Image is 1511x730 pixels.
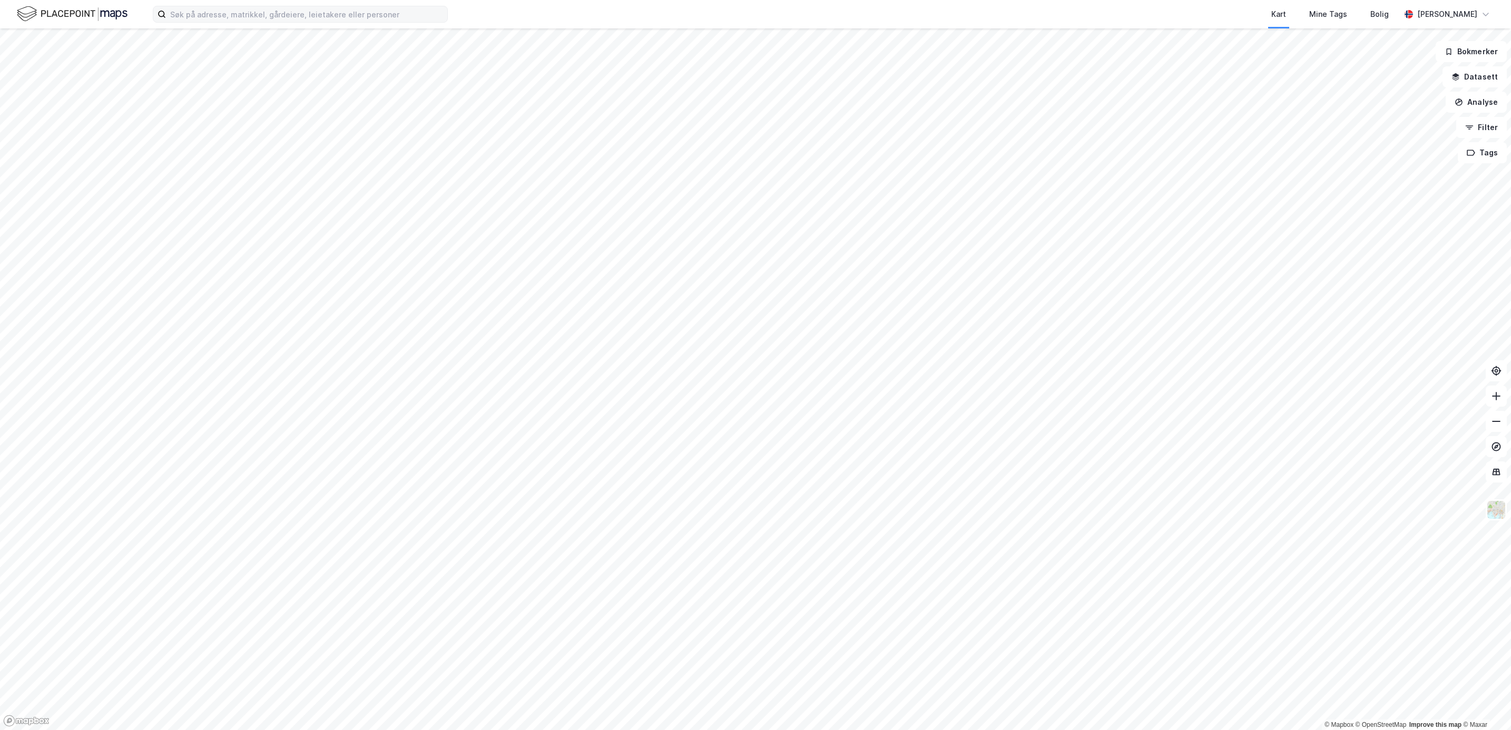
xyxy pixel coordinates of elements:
[1417,8,1477,21] div: [PERSON_NAME]
[1458,679,1511,730] iframe: Chat Widget
[1446,92,1507,113] button: Analyse
[166,6,447,22] input: Søk på adresse, matrikkel, gårdeiere, leietakere eller personer
[1456,117,1507,138] button: Filter
[1486,500,1506,520] img: Z
[1458,679,1511,730] div: Kontrollprogram for chat
[1443,66,1507,87] button: Datasett
[1356,721,1407,728] a: OpenStreetMap
[17,5,127,23] img: logo.f888ab2527a4732fd821a326f86c7f29.svg
[1409,721,1461,728] a: Improve this map
[1458,142,1507,163] button: Tags
[1271,8,1286,21] div: Kart
[1370,8,1389,21] div: Bolig
[1436,41,1507,62] button: Bokmerker
[1324,721,1353,728] a: Mapbox
[3,715,50,727] a: Mapbox homepage
[1309,8,1347,21] div: Mine Tags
